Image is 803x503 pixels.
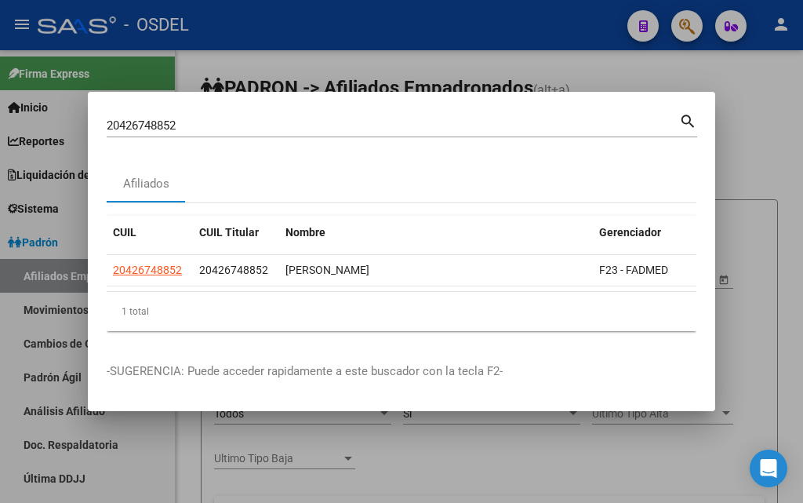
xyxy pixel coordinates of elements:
span: 20426748852 [199,264,268,276]
datatable-header-cell: Gerenciador [593,216,703,250]
span: F23 - FADMED [599,264,668,276]
span: CUIL Titular [199,226,259,239]
span: 20426748852 [113,264,182,276]
span: Gerenciador [599,226,661,239]
div: Afiliados [123,175,169,193]
div: [PERSON_NAME] [285,261,587,279]
div: Open Intercom Messenger [750,450,787,487]
mat-icon: search [679,111,697,129]
span: CUIL [113,226,136,239]
span: Nombre [285,226,325,239]
div: 1 total [107,292,696,331]
datatable-header-cell: Nombre [279,216,593,250]
datatable-header-cell: CUIL Titular [193,216,279,250]
datatable-header-cell: CUIL [107,216,193,250]
p: -SUGERENCIA: Puede acceder rapidamente a este buscador con la tecla F2- [107,363,696,381]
